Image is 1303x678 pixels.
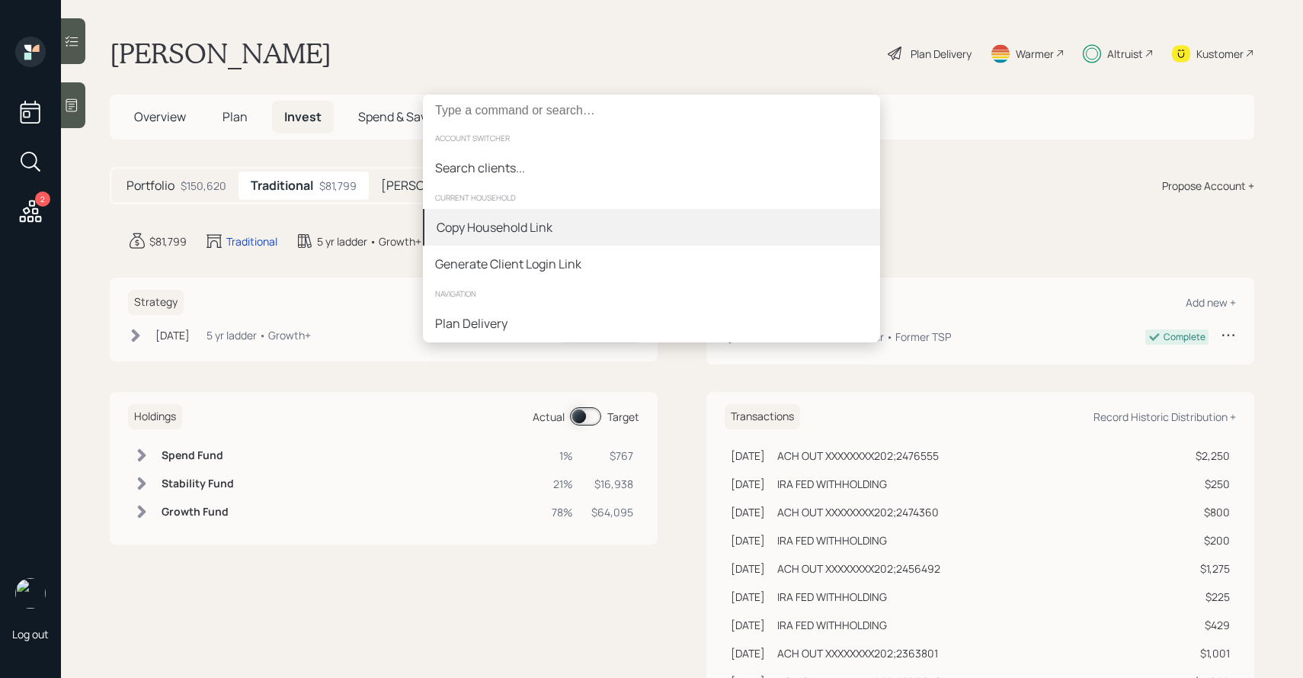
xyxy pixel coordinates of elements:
[435,159,525,177] div: Search clients...
[435,314,507,333] div: Plan Delivery
[423,127,880,149] div: account switcher
[423,282,880,305] div: navigation
[435,255,581,273] div: Generate Client Login Link
[437,218,552,236] div: Copy Household Link
[423,186,880,209] div: current household
[423,95,880,127] input: Type a command or search…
